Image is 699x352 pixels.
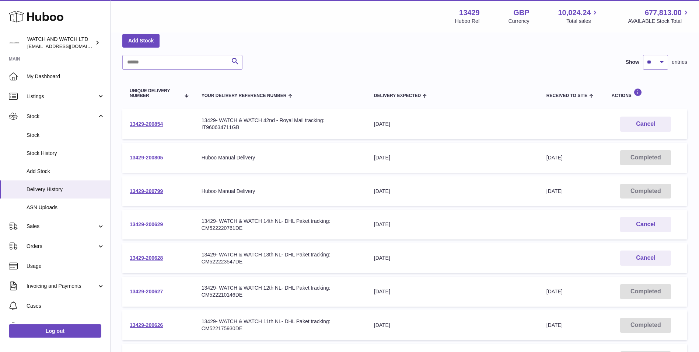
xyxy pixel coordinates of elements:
[202,218,359,232] div: 13429- WATCH & WATCH 14th NL- DHL Paket tracking: CM522220761DE
[508,18,530,25] div: Currency
[130,322,163,328] a: 13429-200626
[374,288,532,295] div: [DATE]
[455,18,480,25] div: Huboo Ref
[130,255,163,261] a: 13429-200628
[27,263,105,270] span: Usage
[558,8,599,25] a: 10,024.24 Total sales
[27,43,108,49] span: [EMAIL_ADDRESS][DOMAIN_NAME]
[9,324,101,338] a: Log out
[27,36,94,50] div: WATCH AND WATCH LTD
[546,322,563,328] span: [DATE]
[546,93,587,98] span: Received to Site
[546,289,563,294] span: [DATE]
[27,93,97,100] span: Listings
[27,303,105,310] span: Cases
[27,243,97,250] span: Orders
[628,18,690,25] span: AVAILABLE Stock Total
[27,204,105,211] span: ASN Uploads
[546,155,563,161] span: [DATE]
[612,88,680,98] div: Actions
[27,168,105,175] span: Add Stock
[27,113,97,120] span: Stock
[130,188,163,194] a: 13429-200799
[374,121,532,128] div: [DATE]
[202,188,359,195] div: Huboo Manual Delivery
[566,18,599,25] span: Total sales
[626,59,639,66] label: Show
[513,8,529,18] strong: GBP
[27,150,105,157] span: Stock History
[130,155,163,161] a: 13429-200805
[374,154,532,161] div: [DATE]
[374,255,532,262] div: [DATE]
[558,8,591,18] span: 10,024.24
[27,283,97,290] span: Invoicing and Payments
[202,284,359,298] div: 13429- WATCH & WATCH 12th NL- DHL Paket tracking: CM522210146DE
[374,221,532,228] div: [DATE]
[27,73,105,80] span: My Dashboard
[202,93,287,98] span: Your Delivery Reference Number
[620,117,671,132] button: Cancel
[374,188,532,195] div: [DATE]
[27,186,105,193] span: Delivery History
[130,289,163,294] a: 13429-200627
[202,154,359,161] div: Huboo Manual Delivery
[645,8,682,18] span: 677,813.00
[672,59,687,66] span: entries
[620,251,671,266] button: Cancel
[27,223,97,230] span: Sales
[202,251,359,265] div: 13429- WATCH & WATCH 13th NL- DHL Paket tracking: CM522223547DE
[202,117,359,131] div: 13429- WATCH & WATCH 42nd - Royal Mail tracking: IT960634711GB
[130,121,163,127] a: 13429-200854
[130,221,163,227] a: 13429-200629
[202,318,359,332] div: 13429- WATCH & WATCH 11th NL- DHL Paket tracking: CM522175930DE
[628,8,690,25] a: 677,813.00 AVAILABLE Stock Total
[9,37,20,48] img: internalAdmin-13429@internal.huboo.com
[122,34,160,47] a: Add Stock
[459,8,480,18] strong: 13429
[620,217,671,232] button: Cancel
[374,322,532,329] div: [DATE]
[374,93,421,98] span: Delivery Expected
[546,188,563,194] span: [DATE]
[130,89,180,98] span: Unique Delivery Number
[27,132,105,139] span: Stock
